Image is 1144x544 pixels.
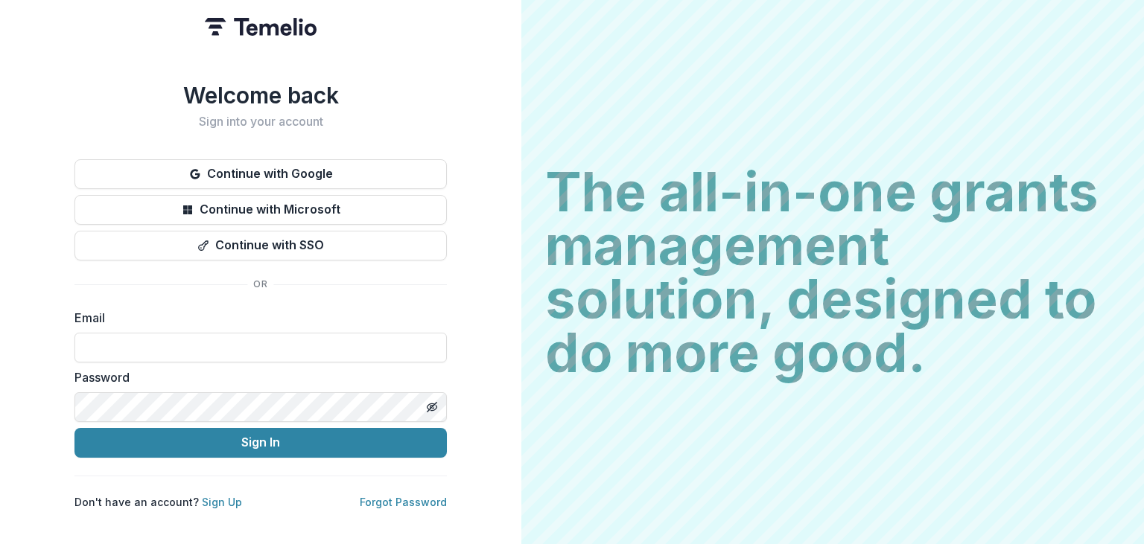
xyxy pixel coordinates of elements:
label: Password [74,368,438,386]
label: Email [74,309,438,327]
h1: Welcome back [74,82,447,109]
a: Forgot Password [360,496,447,508]
button: Continue with Microsoft [74,195,447,225]
a: Sign Up [202,496,242,508]
button: Continue with SSO [74,231,447,260]
button: Sign In [74,428,447,458]
button: Continue with Google [74,159,447,189]
h2: Sign into your account [74,115,447,129]
p: Don't have an account? [74,494,242,510]
img: Temelio [205,18,317,36]
button: Toggle password visibility [420,395,444,419]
